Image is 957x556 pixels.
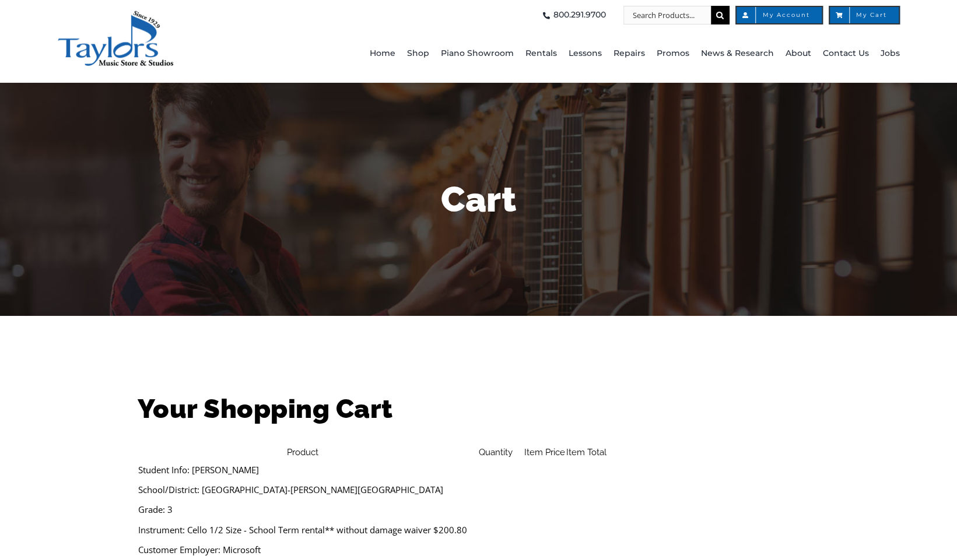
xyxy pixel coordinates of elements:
a: Promos [657,24,689,83]
span: 800.291.9700 [553,6,606,24]
a: Piano Showroom [441,24,514,83]
a: About [786,24,811,83]
a: Lessons [569,24,602,83]
th: Quantity [467,445,523,460]
span: Jobs [881,44,900,63]
a: My Cart [829,6,900,24]
nav: Main Menu [276,24,900,83]
h1: Cart [138,175,820,224]
a: 800.291.9700 [539,6,606,24]
input: Search [711,6,730,24]
a: Rentals [525,24,557,83]
a: Home [370,24,395,83]
a: Repairs [614,24,645,83]
span: Promos [657,44,689,63]
input: Search Products... [623,6,711,24]
span: My Cart [842,12,887,18]
span: Home [370,44,395,63]
span: About [786,44,811,63]
th: Product [137,445,467,460]
a: News & Research [701,24,774,83]
span: Rentals [525,44,557,63]
span: Repairs [614,44,645,63]
span: Lessons [569,44,602,63]
span: Piano Showroom [441,44,514,63]
h1: Your Shopping Cart [137,390,819,427]
nav: Top Right [276,6,900,24]
span: News & Research [701,44,774,63]
a: My Account [735,6,823,24]
span: Shop [407,44,429,63]
a: Shop [407,24,429,83]
th: Item Price [523,445,565,460]
a: taylors-music-store-west-chester [57,9,174,20]
a: Jobs [881,24,900,83]
a: Contact Us [823,24,869,83]
th: Item Total [565,445,607,460]
span: My Account [748,12,810,18]
span: Contact Us [823,44,869,63]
